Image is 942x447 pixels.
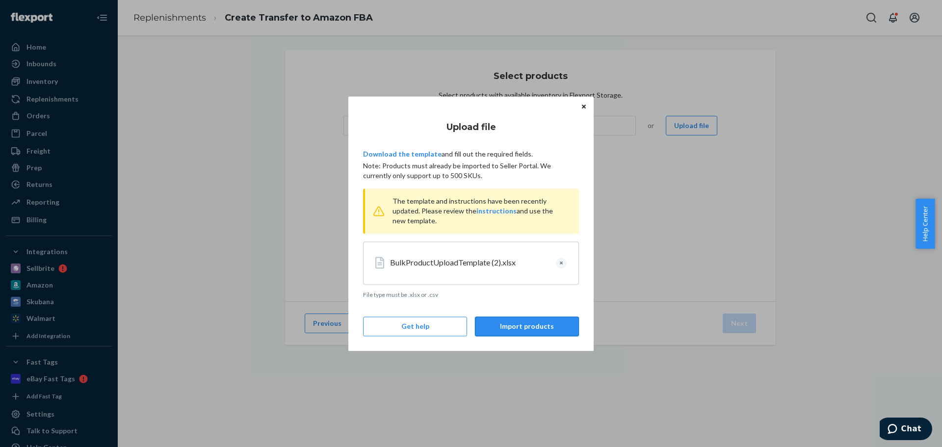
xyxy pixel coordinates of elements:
[363,316,467,336] button: Get help
[476,207,517,215] a: instructions
[390,258,548,269] div: BulkProductUploadTemplate (2).xlsx
[579,101,589,112] button: Close
[363,121,579,133] h1: Upload file
[363,150,442,158] a: Download the template
[475,316,579,336] button: Import products
[22,7,42,16] span: Chat
[363,161,579,181] p: Note: Products must already be imported to Seller Portal. We currently only support up to 500 SKUs.
[363,290,579,299] p: File type must be .xlsx or .csv
[363,149,579,159] p: and fill out the required fields.
[392,196,567,226] p: The template and instructions have been recently updated. Please review the and use the new templ...
[556,258,567,268] button: Clear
